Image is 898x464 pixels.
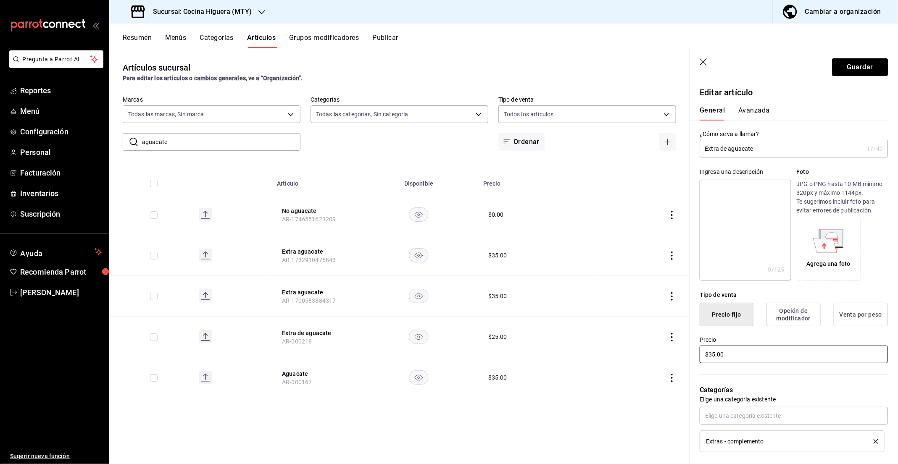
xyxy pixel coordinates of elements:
th: Precio [478,168,595,194]
span: Extras - complemento [706,438,764,444]
button: edit-product-location [282,247,349,256]
h3: Sucursal: Cocina Higuera (MTY) [146,7,252,17]
span: Menú [20,105,102,117]
label: ¿Cómo se va a llamar? [700,131,888,137]
button: availability-product [409,370,429,385]
div: navigation tabs [700,106,878,121]
button: Avanzada [738,106,770,121]
span: Pregunta a Parrot AI [23,55,90,64]
button: Venta por peso [834,303,888,326]
span: Todas las categorías, Sin categoría [316,110,408,118]
button: actions [668,211,676,219]
button: Ordenar [498,133,545,151]
label: Marcas [123,97,300,103]
button: actions [668,333,676,341]
span: Inventarios [20,188,102,199]
div: Cambiar a organización [805,6,881,18]
span: Suscripción [20,208,102,220]
div: Agrega una foto [807,260,851,268]
button: Opción de modificador [766,303,821,326]
span: Recomienda Parrot [20,266,102,278]
div: Agrega una foto [799,219,858,278]
button: actions [668,252,676,260]
input: Buscar artículo [142,134,300,150]
button: Resumen [123,34,152,48]
label: Precio [700,337,888,343]
button: actions [668,374,676,382]
span: Configuración [20,126,102,137]
button: edit-product-location [282,329,349,337]
button: Guardar [832,58,888,76]
button: open_drawer_menu [92,22,99,29]
span: AR-1732910475843 [282,257,336,263]
button: General [700,106,725,121]
button: edit-product-location [282,288,349,296]
span: AR-000218 [282,338,312,345]
p: Editar artículo [700,86,888,99]
div: navigation tabs [123,34,898,48]
button: availability-product [409,207,429,222]
button: delete [868,439,878,444]
input: $0.00 [700,346,888,363]
button: edit-product-location [282,207,349,215]
th: Artículo [272,168,359,194]
div: $ 35.00 [488,251,507,260]
div: $ 35.00 [488,292,507,300]
span: [PERSON_NAME] [20,287,102,298]
button: availability-product [409,330,429,344]
span: Todos los artículos [504,110,554,118]
a: Pregunta a Parrot AI [6,61,103,70]
span: Ayuda [20,247,91,257]
div: $ 35.00 [488,373,507,382]
input: Elige una categoría existente [700,407,888,425]
button: Grupos modificadores [289,34,359,48]
button: actions [668,292,676,301]
p: Categorías [700,385,888,395]
button: Precio fijo [700,303,753,326]
button: Menús [165,34,186,48]
span: AR-1746551623209 [282,216,336,223]
label: Tipo de venta [498,97,676,103]
p: JPG o PNG hasta 10 MB mínimo 320px y máximo 1144px. Te sugerimos incluir foto para evitar errores... [797,180,888,215]
div: Artículos sucursal [123,61,190,74]
div: 17 /40 [866,144,883,153]
span: Todas las marcas, Sin marca [128,110,204,118]
button: edit-product-location [282,370,349,378]
th: Disponible [359,168,478,194]
div: Ingresa una descripción [700,168,791,176]
div: $ 25.00 [488,333,507,341]
button: Pregunta a Parrot AI [9,50,103,68]
button: Categorías [200,34,234,48]
button: Artículos [247,34,276,48]
div: $ 0.00 [488,210,504,219]
span: AR-000167 [282,379,312,385]
span: Facturación [20,167,102,178]
span: AR-1700583384317 [282,297,336,304]
strong: Para editar los artículos o cambios generales, ve a “Organización”. [123,75,303,81]
div: Tipo de venta [700,291,888,299]
span: Reportes [20,85,102,96]
button: Publicar [372,34,398,48]
span: Personal [20,147,102,158]
p: Elige una categoría existente [700,395,888,404]
label: Categorías [311,97,488,103]
button: availability-product [409,289,429,303]
span: Sugerir nueva función [10,452,102,461]
button: availability-product [409,248,429,262]
p: Foto [797,168,888,176]
div: 0 /125 [768,265,785,274]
